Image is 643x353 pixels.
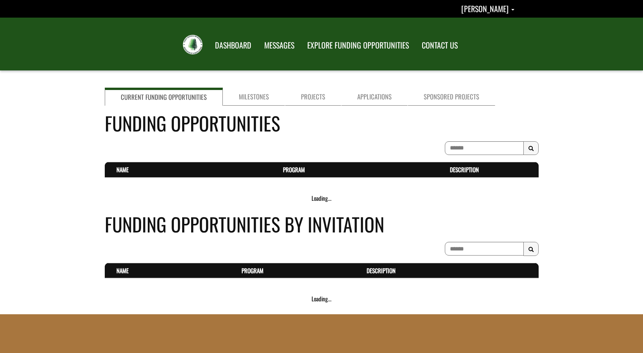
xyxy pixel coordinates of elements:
[105,194,539,202] div: Loading...
[416,36,464,55] a: CONTACT US
[523,141,539,155] button: Search Results
[445,242,524,256] input: To search on partial text, use the asterisk (*) wildcard character.
[461,3,514,14] a: Darcy Dechene
[283,165,305,174] a: Program
[301,36,415,55] a: EXPLORE FUNDING OPPORTUNITIES
[445,141,524,155] input: To search on partial text, use the asterisk (*) wildcard character.
[105,109,539,137] h4: Funding Opportunities
[258,36,300,55] a: MESSAGES
[116,266,129,275] a: Name
[105,210,539,238] h4: Funding Opportunities By Invitation
[208,33,464,55] nav: Main Navigation
[408,88,495,106] a: Sponsored Projects
[461,3,509,14] span: [PERSON_NAME]
[105,295,539,303] div: Loading...
[450,165,479,174] a: Description
[367,266,396,275] a: Description
[183,35,202,54] img: FRIAA Submissions Portal
[285,88,341,106] a: Projects
[242,266,263,275] a: Program
[116,165,129,174] a: Name
[223,88,285,106] a: Milestones
[341,88,408,106] a: Applications
[105,88,223,106] a: Current Funding Opportunities
[209,36,257,55] a: DASHBOARD
[523,242,539,256] button: Search Results
[522,263,539,278] th: Actions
